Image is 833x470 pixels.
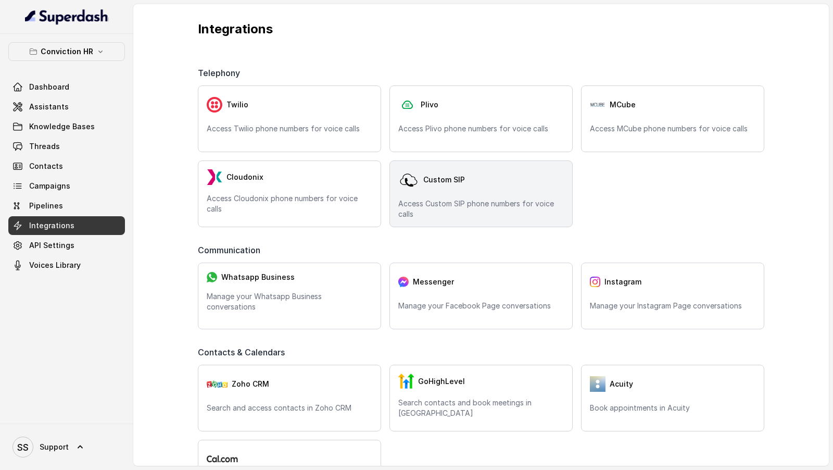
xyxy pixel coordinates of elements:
[398,398,564,418] p: Search contacts and book meetings in [GEOGRAPHIC_DATA]
[198,21,764,38] p: Integrations
[8,177,125,195] a: Campaigns
[29,102,69,112] span: Assistants
[29,141,60,152] span: Threads
[41,45,93,58] p: Conviction HR
[29,121,95,132] span: Knowledge Bases
[8,236,125,255] a: API Settings
[29,240,74,251] span: API Settings
[40,442,69,452] span: Support
[8,97,125,116] a: Assistants
[421,100,438,110] span: Plivo
[590,376,605,392] img: 5vvjV8cQY1AVHSZc2N7qU9QabzYIM+zpgiA0bbq9KFoni1IQNE8dHPp0leJjYW31UJeOyZnSBUO77gdMaNhFCgpjLZzFnVhVC...
[398,277,409,287] img: messenger.2e14a0163066c29f9ca216c7989aa592.svg
[207,272,217,282] img: whatsapp.f50b2aaae0bd8934e9105e63dc750668.svg
[398,169,419,190] img: customSip.5d45856e11b8082b7328070e9c2309ec.svg
[590,403,755,413] p: Book appointments in Acuity
[207,193,372,214] p: Access Cloudonix phone numbers for voice calls
[590,123,755,134] p: Access MCube phone numbers for voice calls
[207,403,372,413] p: Search and access contacts in Zoho CRM
[590,301,755,311] p: Manage your Instagram Page conversations
[590,102,605,107] img: Pj9IrDBdEGgAAAABJRU5ErkJggg==
[610,100,636,110] span: MCube
[207,380,228,388] img: zohoCRM.b78897e9cd59d39d120b21c64f7c2b3a.svg
[413,277,454,287] span: Messenger
[207,97,222,113] img: twilio.7c09a4f4c219fa09ad352260b0a8157b.svg
[207,455,238,462] img: logo.svg
[8,256,125,275] a: Voices Library
[610,379,633,389] span: Acuity
[604,277,641,287] span: Instagram
[198,244,264,256] span: Communication
[29,181,70,191] span: Campaigns
[398,374,414,389] img: GHL.59f7fa3143240424d279.png
[398,301,564,311] p: Manage your Facebook Page conversations
[8,117,125,136] a: Knowledge Bases
[29,161,63,171] span: Contacts
[29,260,81,270] span: Voices Library
[398,199,564,219] p: Access Custom SIP phone numbers for voice calls
[8,42,125,61] button: Conviction HR
[25,8,109,25] img: light.svg
[198,67,244,79] span: Telephony
[29,201,63,211] span: Pipelines
[207,123,372,134] p: Access Twilio phone numbers for voice calls
[221,272,295,282] span: Whatsapp Business
[8,78,125,96] a: Dashboard
[207,169,222,185] img: LzEnlUgADIwsuYwsTIxNLkxQDEyBEgDTDZAMjs1Qgy9jUyMTMxBzEB8uASKBKLgDqFxF08kI1lQAAAABJRU5ErkJggg==
[232,379,269,389] span: Zoho CRM
[198,346,289,358] span: Contacts & Calendars
[207,291,372,312] p: Manage your Whatsapp Business conversations
[398,123,564,134] p: Access Plivo phone numbers for voice calls
[17,442,29,453] text: SS
[423,175,465,185] span: Custom SIP
[8,157,125,176] a: Contacts
[226,100,248,110] span: Twilio
[8,137,125,156] a: Threads
[8,432,125,462] a: Support
[8,216,125,235] a: Integrations
[226,172,263,182] span: Cloudonix
[398,97,416,113] img: plivo.d3d850b57a745af99832d897a96997ac.svg
[29,220,74,231] span: Integrations
[8,196,125,215] a: Pipelines
[418,376,465,387] span: GoHighLevel
[29,82,69,92] span: Dashboard
[590,277,600,287] img: instagram.04eb0078a085f83fc525.png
